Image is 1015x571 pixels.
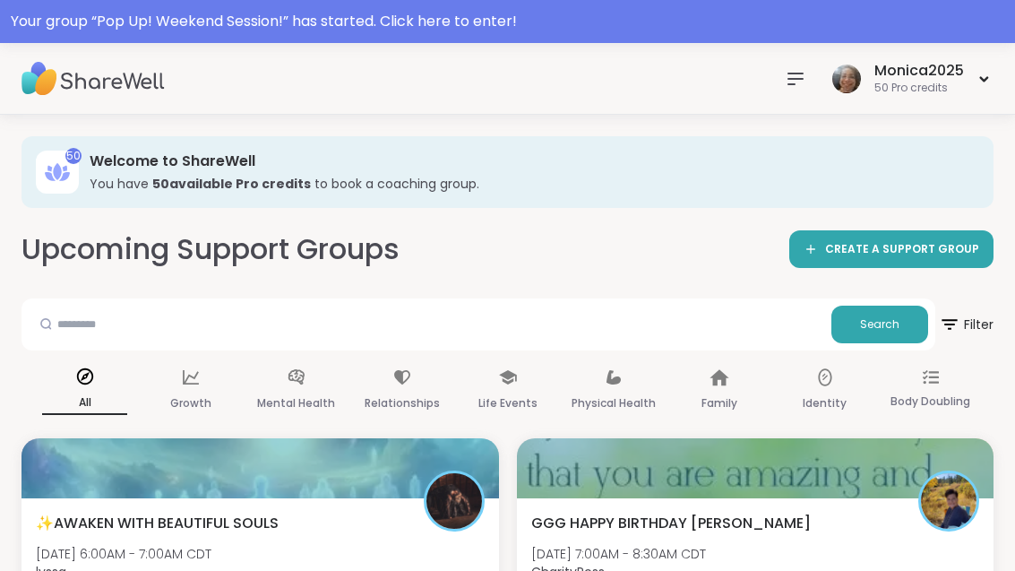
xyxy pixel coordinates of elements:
[832,65,861,93] img: Monica2025
[831,306,928,343] button: Search
[939,298,993,350] button: Filter
[65,148,82,164] div: 50
[426,473,482,529] img: lyssa
[365,393,440,414] p: Relationships
[921,473,976,529] img: CharityRoss
[939,303,993,346] span: Filter
[90,151,968,171] h3: Welcome to ShareWell
[890,391,970,412] p: Body Doubling
[22,229,400,270] h2: Upcoming Support Groups
[42,392,127,415] p: All
[478,393,538,414] p: Life Events
[36,513,279,534] span: ✨AWAKEN WITH BEAUTIFUL SOULS
[701,393,737,414] p: Family
[170,393,211,414] p: Growth
[874,81,964,96] div: 50 Pro credits
[572,393,656,414] p: Physical Health
[22,48,165,110] img: ShareWell Nav Logo
[257,393,335,414] p: Mental Health
[789,230,993,268] a: CREATE A SUPPORT GROUP
[531,513,811,534] span: GGG HAPPY BIRTHDAY [PERSON_NAME]
[531,545,706,563] span: [DATE] 7:00AM - 8:30AM CDT
[36,545,211,563] span: [DATE] 6:00AM - 7:00AM CDT
[825,242,979,257] span: CREATE A SUPPORT GROUP
[11,11,1004,32] div: Your group “ Pop Up! Weekend Session! ” has started. Click here to enter!
[152,175,311,193] b: 50 available Pro credit s
[90,175,968,193] h3: You have to book a coaching group.
[860,316,899,333] span: Search
[874,61,964,81] div: Monica2025
[803,393,847,414] p: Identity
